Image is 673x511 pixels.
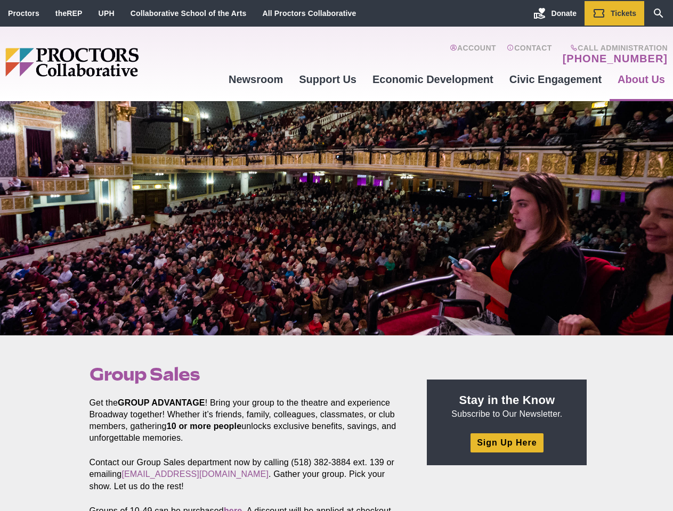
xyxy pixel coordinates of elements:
[552,9,577,18] span: Donate
[471,433,543,452] a: Sign Up Here
[611,9,636,18] span: Tickets
[560,44,668,52] span: Call Administration
[5,48,221,77] img: Proctors logo
[262,9,356,18] a: All Proctors Collaborative
[221,65,291,94] a: Newsroom
[525,1,585,26] a: Donate
[610,65,673,94] a: About Us
[440,392,574,420] p: Subscribe to Our Newsletter.
[131,9,247,18] a: Collaborative School of the Arts
[90,457,403,492] p: Contact our Group Sales department now by calling (518) 382-3884 ext. 139 or emailing . Gather yo...
[8,9,39,18] a: Proctors
[90,397,403,444] p: Get the ! Bring your group to the theatre and experience Broadway together! Whether it’s friends,...
[291,65,364,94] a: Support Us
[118,398,205,407] strong: GROUP ADVANTAGE
[55,9,83,18] a: theREP
[459,393,555,407] strong: Stay in the Know
[90,364,403,384] h1: Group Sales
[585,1,644,26] a: Tickets
[121,469,269,479] a: [EMAIL_ADDRESS][DOMAIN_NAME]
[563,52,668,65] a: [PHONE_NUMBER]
[501,65,610,94] a: Civic Engagement
[644,1,673,26] a: Search
[507,44,552,65] a: Contact
[99,9,115,18] a: UPH
[167,422,242,431] strong: 10 or more people
[450,44,496,65] a: Account
[364,65,501,94] a: Economic Development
